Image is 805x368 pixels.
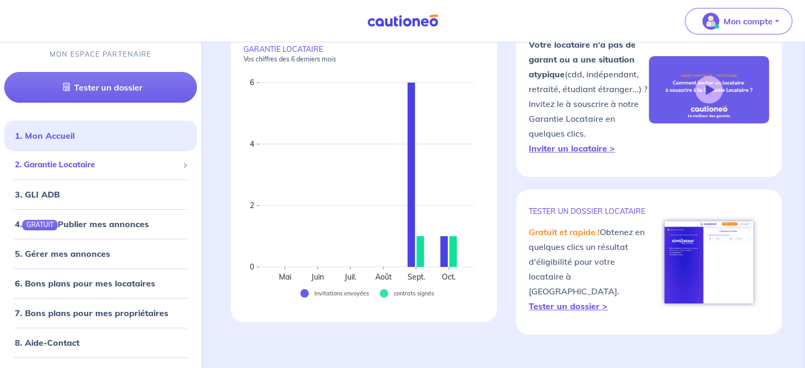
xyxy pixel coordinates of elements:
[723,15,773,28] p: Mon compte
[50,50,152,60] p: MON ESPACE PARTENAIRE
[408,272,425,282] text: Sept.
[250,78,254,87] text: 6
[250,139,254,149] text: 4
[15,159,178,172] span: 2. Garantie Locataire
[363,14,442,28] img: Cautioneo
[4,184,197,205] div: 3. GLI ADB
[529,143,615,154] a: Inviter un locataire >
[250,201,254,210] text: 2
[4,273,197,294] div: 6. Bons plans pour mes locataires
[4,302,197,324] div: 7. Bons plans pour mes propriétaires
[529,207,649,216] p: TESTER un dossier locataire
[529,227,600,237] em: Gratuit et rapide !
[529,301,608,311] a: Tester un dossier >
[4,73,197,103] a: Tester un dossier
[529,37,649,156] p: (cdd, indépendant, retraité, étudiant étranger...) ? Invitez le à souscrire à notre Garantie Loca...
[685,8,792,34] button: illu_account_valid_menu.svgMon compte
[659,216,759,309] img: simulateur.png
[442,272,456,282] text: Oct.
[4,243,197,264] div: 5. Gérer mes annonces
[15,131,75,141] a: 1. Mon Accueil
[250,262,254,272] text: 0
[529,225,649,313] p: Obtenez en quelques clics un résultat d'éligibilité pour votre locataire à [GEOGRAPHIC_DATA].
[243,55,336,63] em: Vos chiffres des 6 derniers mois
[15,219,149,229] a: 4.GRATUITPublier mes annonces
[4,125,197,147] div: 1. Mon Accueil
[649,56,769,124] img: video-gli-new-none.jpg
[529,39,636,79] strong: Votre locataire n'a pas de garant ou a une situation atypique
[15,278,155,289] a: 6. Bons plans pour mes locataires
[15,189,60,200] a: 3. GLI ADB
[15,248,110,259] a: 5. Gérer mes annonces
[243,44,484,64] p: GARANTIE LOCATAIRE
[702,13,719,30] img: illu_account_valid_menu.svg
[375,272,392,282] text: Août
[4,332,197,353] div: 8. Aide-Contact
[4,213,197,235] div: 4.GRATUITPublier mes annonces
[15,337,79,348] a: 8. Aide-Contact
[344,272,356,282] text: Juil.
[279,272,291,282] text: Mai
[15,308,168,318] a: 7. Bons plans pour mes propriétaires
[4,155,197,176] div: 2. Garantie Locataire
[311,272,324,282] text: Juin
